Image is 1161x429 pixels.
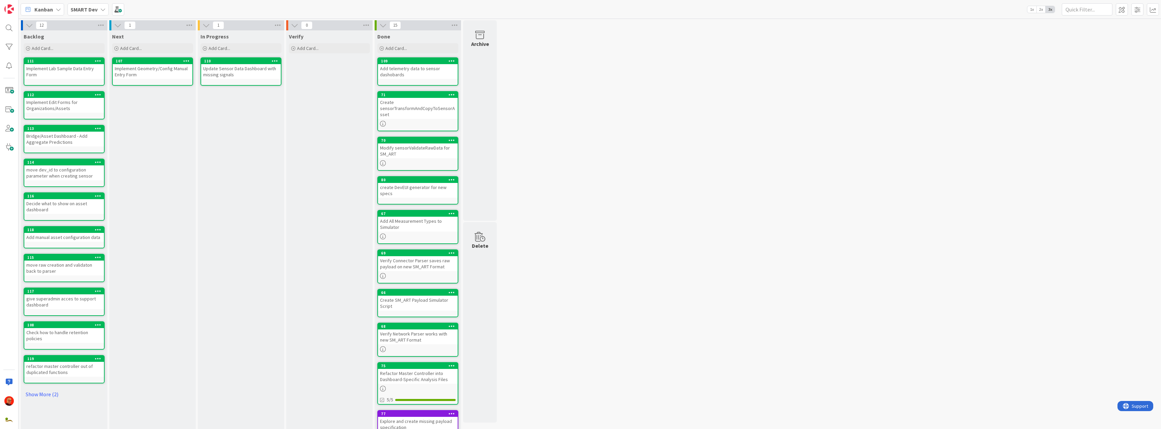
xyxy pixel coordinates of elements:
div: Decide what to show on asset dashboard [24,199,104,214]
div: 113 [24,126,104,132]
div: 108 [24,322,104,328]
div: 107 [113,58,192,64]
div: 112Implement Edit Forms for Organizations/Assets [24,92,104,113]
div: Implement Edit Forms for Organizations/Assets [24,98,104,113]
b: SMART Dev [71,6,98,13]
span: 12 [36,21,47,29]
div: 67 [378,211,458,217]
div: 108Check how to handle retention policies [24,322,104,343]
div: Update Sensor Data Dashboard with missing signals [201,64,281,79]
div: 119 [27,356,104,361]
div: 118 [24,227,104,233]
div: 69 [378,250,458,256]
div: 70Modify sensorValidateRawData for SM_ART [378,137,458,158]
div: 119refactor master controller out of duplicated functions [24,356,104,377]
span: Kanban [34,5,53,14]
div: Add All Measurement Types to Simulator [378,217,458,232]
div: Add telemetry data to sensor dashobards [378,64,458,79]
div: 67 [381,211,458,216]
div: 80 [378,177,458,183]
div: 115 [24,254,104,261]
span: 1 [124,21,136,29]
div: 66Create SM_ART Payload Simulator Script [378,290,458,311]
div: 118 [27,227,104,232]
div: 113Bridge/Asset Dashboard - Add Aggregate Predictions [24,126,104,146]
div: Refactor Master Controller into Dashboard-Specific Analysis Files [378,369,458,384]
div: 113 [27,126,104,131]
img: avatar [4,415,14,425]
div: 69 [381,251,458,256]
div: give superadmin acces to support dashboard [24,294,104,309]
div: Add manual asset configuration data [24,233,104,242]
div: 108 [27,323,104,327]
div: Bridge/Asset Dashboard - Add Aggregate Predictions [24,132,104,146]
div: 109 [378,58,458,64]
div: 111 [27,59,104,63]
a: Show More (2) [24,389,105,400]
span: 5/5 [387,396,393,403]
div: Delete [472,242,488,250]
div: 68 [378,323,458,329]
div: 71 [381,92,458,97]
div: 110 [204,59,281,63]
div: 117give superadmin acces to support dashboard [24,288,104,309]
div: create DevEUI generator for new specs [378,183,458,198]
div: Implement Geometry/Config Manual Entry Form [113,64,192,79]
div: 107 [116,59,192,63]
span: In Progress [200,33,229,40]
div: 70 [381,138,458,143]
div: 77 [378,411,458,417]
div: 116 [24,193,104,199]
div: 116 [27,194,104,198]
img: Visit kanbanzone.com [4,4,14,14]
div: Modify sensorValidateRawData for SM_ART [378,143,458,158]
div: 112 [24,92,104,98]
div: 69Verify Connector Parser saves raw payload on new SM_ART Format [378,250,458,271]
span: Add Card... [120,45,142,51]
div: 66 [381,290,458,295]
input: Quick Filter... [1062,3,1112,16]
span: 3x [1046,6,1055,13]
span: 2x [1036,6,1046,13]
div: 80create DevEUI generator for new specs [378,177,458,198]
div: 67Add All Measurement Types to Simulator [378,211,458,232]
div: 109 [381,59,458,63]
div: 114move dev_id to configuration parameter when creating sensor [24,159,104,180]
span: Backlog [24,33,44,40]
span: Add Card... [385,45,407,51]
div: Create sensorTransformAndCopyToSensorAsset [378,98,458,119]
img: CP [4,396,14,406]
span: 0 [301,21,313,29]
div: 75 [378,363,458,369]
div: 68 [381,324,458,329]
span: Add Card... [32,45,53,51]
div: 70 [378,137,458,143]
div: move raw creation and validaton back to parser [24,261,104,275]
div: Create SM_ART Payload Simulator Script [378,296,458,311]
span: Verify [289,33,303,40]
div: 119 [24,356,104,362]
div: 109Add telemetry data to sensor dashobards [378,58,458,79]
div: 111 [24,58,104,64]
div: 114 [24,159,104,165]
div: move dev_id to configuration parameter when creating sensor [24,165,104,180]
div: 68Verify Network Parser works with new SM_ART Format [378,323,458,344]
div: 114 [27,160,104,165]
div: 80 [381,178,458,182]
div: 66 [378,290,458,296]
span: Next [112,33,124,40]
div: Implement Lab Sample Data Entry Form [24,64,104,79]
div: 117 [27,289,104,294]
div: 107Implement Geometry/Config Manual Entry Form [113,58,192,79]
div: Check how to handle retention policies [24,328,104,343]
div: Archive [471,40,489,48]
div: 75 [381,364,458,368]
div: 115 [27,255,104,260]
div: refactor master controller out of duplicated functions [24,362,104,377]
span: Add Card... [297,45,319,51]
span: Support [14,1,31,9]
div: 117 [24,288,104,294]
div: 110 [201,58,281,64]
span: 15 [389,21,401,29]
div: 71 [378,92,458,98]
